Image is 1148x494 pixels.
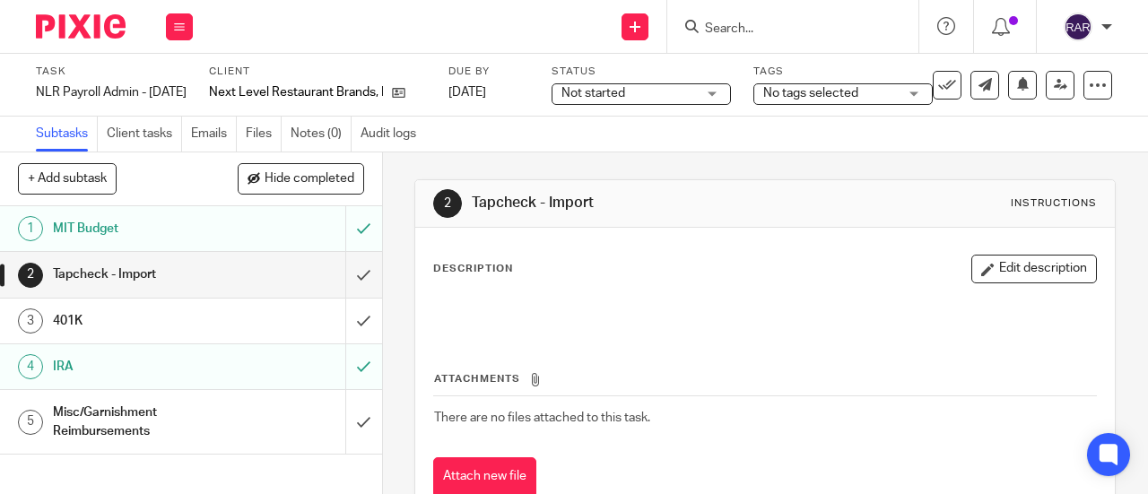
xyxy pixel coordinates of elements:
[448,65,529,79] label: Due by
[53,353,236,380] h1: IRA
[36,83,187,101] div: NLR Payroll Admin - [DATE]
[18,263,43,288] div: 2
[191,117,237,152] a: Emails
[448,86,486,99] span: [DATE]
[561,87,625,100] span: Not started
[18,410,43,435] div: 5
[18,216,43,241] div: 1
[107,117,182,152] a: Client tasks
[1011,196,1097,211] div: Instructions
[361,117,425,152] a: Audit logs
[53,215,236,242] h1: MIT Budget
[53,399,236,445] h1: Misc/Garnishment Reimbursements
[433,262,513,276] p: Description
[753,65,933,79] label: Tags
[265,172,354,186] span: Hide completed
[36,83,187,101] div: NLR Payroll Admin - Thursday
[18,354,43,379] div: 4
[246,117,282,152] a: Files
[18,163,117,194] button: + Add subtask
[971,255,1097,283] button: Edit description
[433,189,462,218] div: 2
[1064,13,1092,41] img: svg%3E
[209,83,383,101] p: Next Level Restaurant Brands, LLC
[434,374,520,384] span: Attachments
[703,22,865,38] input: Search
[552,65,731,79] label: Status
[763,87,858,100] span: No tags selected
[434,412,650,424] span: There are no files attached to this task.
[36,14,126,39] img: Pixie
[238,163,364,194] button: Hide completed
[472,194,804,212] h1: Tapcheck - Import
[209,65,426,79] label: Client
[36,117,98,152] a: Subtasks
[53,308,236,334] h1: 401K
[36,65,187,79] label: Task
[291,117,352,152] a: Notes (0)
[18,308,43,334] div: 3
[53,261,236,288] h1: Tapcheck - Import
